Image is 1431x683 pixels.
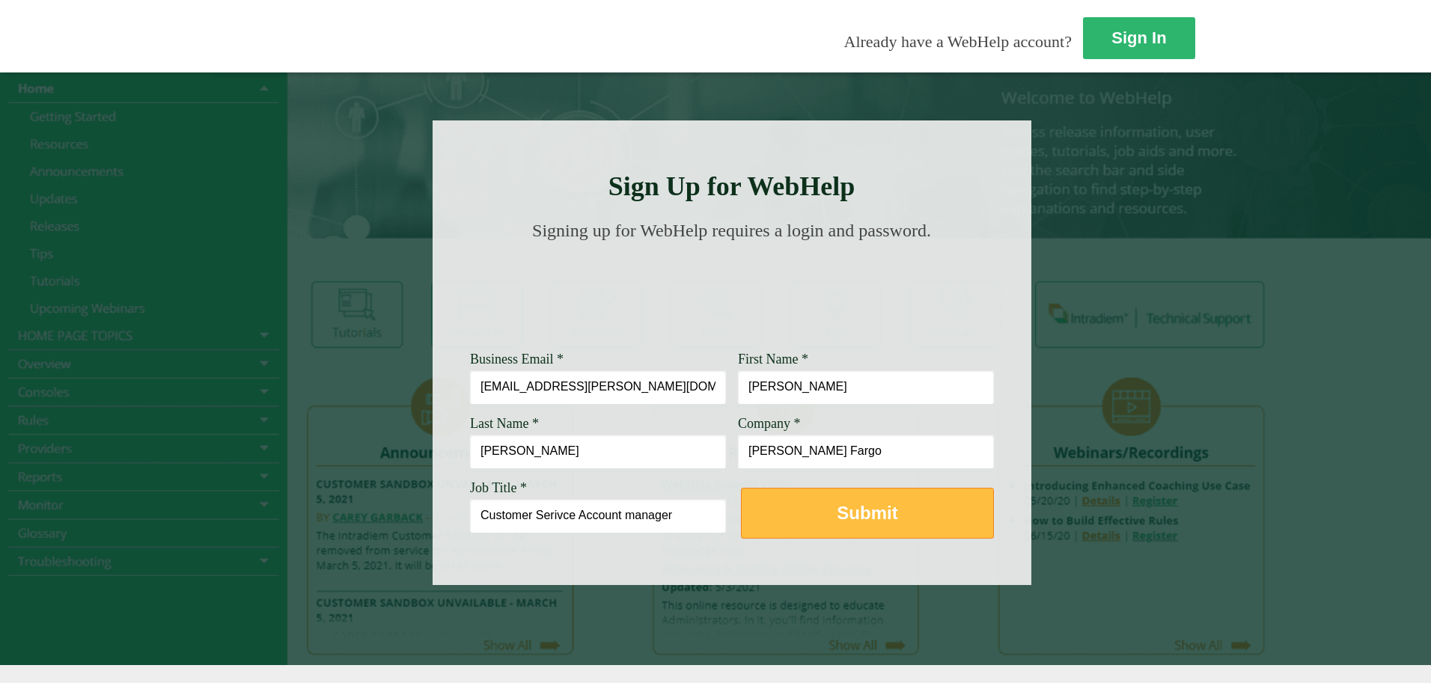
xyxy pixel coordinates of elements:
span: Company * [738,416,801,431]
span: Last Name * [470,416,539,431]
a: Sign In [1083,17,1195,59]
span: Job Title * [470,480,527,495]
strong: Sign In [1111,28,1166,47]
span: First Name * [738,352,808,367]
img: Need Credentials? Sign up below. Have Credentials? Use the sign-in button. [479,256,985,331]
button: Submit [741,488,994,539]
strong: Submit [837,503,897,523]
span: Business Email * [470,352,564,367]
strong: Sign Up for WebHelp [608,171,855,201]
span: Signing up for WebHelp requires a login and password. [532,221,931,240]
span: Already have a WebHelp account? [844,32,1072,51]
